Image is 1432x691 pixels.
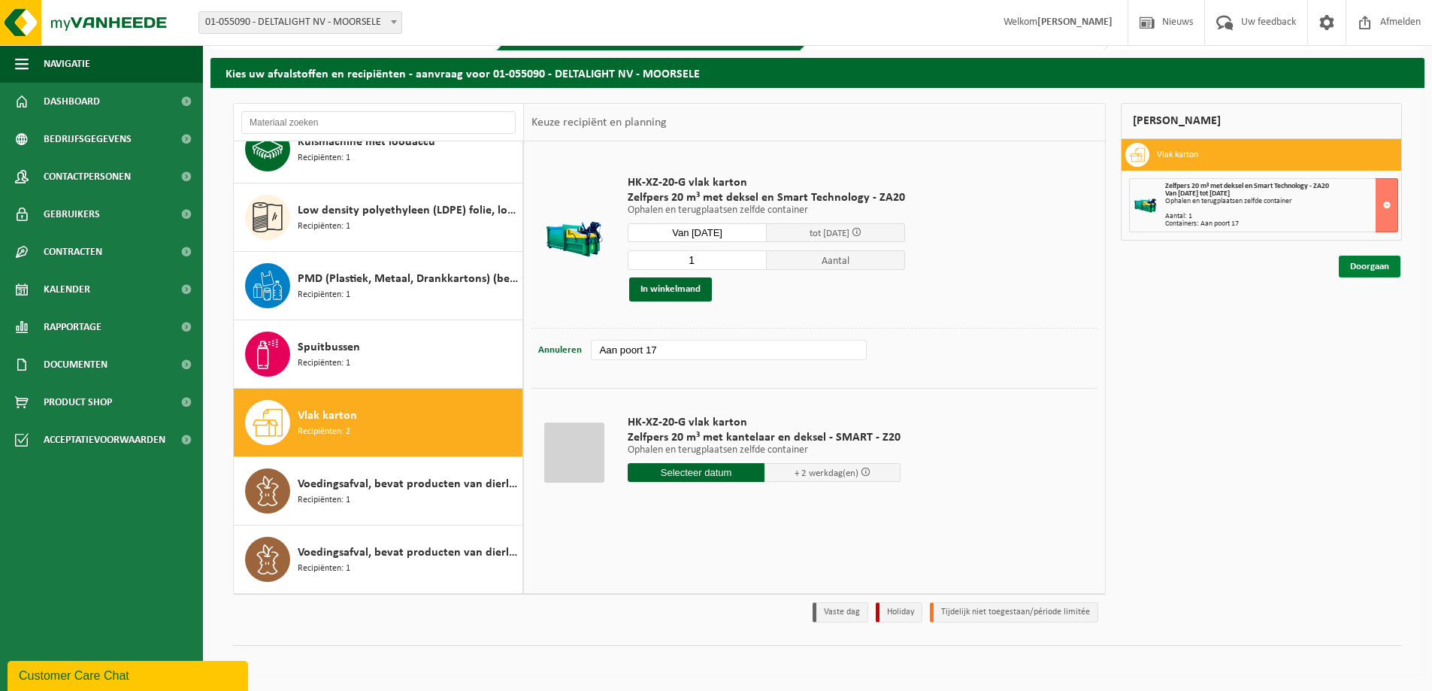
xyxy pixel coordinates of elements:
span: Contracten [44,233,102,271]
span: Low density polyethyleen (LDPE) folie, los, naturel [298,202,519,220]
button: Voedingsafval, bevat producten van dierlijke oorsprong, onverpakt, categorie 3 Recipiënten: 1 [234,526,523,593]
span: 01-055090 - DELTALIGHT NV - MOORSELE [199,12,401,33]
span: tot [DATE] [810,229,849,238]
span: Navigatie [44,45,90,83]
span: Vlak karton [298,407,357,425]
span: Recipiënten: 1 [298,151,350,165]
h3: Vlak karton [1157,143,1198,167]
span: Zelfpers 20 m³ met kantelaar en deksel - SMART - Z20 [628,430,901,445]
div: Ophalen en terugplaatsen zelfde container [1165,198,1397,205]
div: [PERSON_NAME] [1121,103,1402,139]
span: 01-055090 - DELTALIGHT NV - MOORSELE [198,11,402,34]
span: Recipiënten: 1 [298,493,350,508]
input: Selecteer datum [628,223,767,242]
button: Vlak karton Recipiënten: 2 [234,389,523,457]
strong: Van [DATE] tot [DATE] [1165,189,1230,198]
strong: [PERSON_NAME] [1037,17,1113,28]
button: In winkelmand [629,277,712,302]
span: Aantal [767,250,906,270]
span: Zelfpers 20 m³ met deksel en Smart Technology - ZA20 [1165,182,1329,190]
div: Containers: Aan poort 17 [1165,220,1397,228]
span: Kalender [44,271,90,308]
button: Spuitbussen Recipiënten: 1 [234,320,523,389]
span: + 2 werkdag(en) [795,468,858,478]
span: HK-XZ-20-G vlak karton [628,415,901,430]
span: Recipiënten: 1 [298,562,350,576]
li: Tijdelijk niet toegestaan/période limitée [930,602,1098,623]
button: Kuismachine met loodaccu Recipiënten: 1 [234,115,523,183]
span: Recipiënten: 1 [298,288,350,302]
button: Annuleren [537,340,583,361]
p: Ophalen en terugplaatsen zelfde container [628,445,901,456]
span: Contactpersonen [44,158,131,195]
span: Bedrijfsgegevens [44,120,132,158]
span: Annuleren [538,345,582,355]
input: Selecteer datum [628,463,764,482]
span: Recipiënten: 1 [298,220,350,234]
div: Aantal: 1 [1165,213,1397,220]
span: Gebruikers [44,195,100,233]
span: Product Shop [44,383,112,421]
span: HK-XZ-20-G vlak karton [628,175,905,190]
span: Dashboard [44,83,100,120]
button: Low density polyethyleen (LDPE) folie, los, naturel Recipiënten: 1 [234,183,523,252]
p: Ophalen en terugplaatsen zelfde container [628,205,905,216]
span: PMD (Plastiek, Metaal, Drankkartons) (bedrijven) [298,270,519,288]
span: Spuitbussen [298,338,360,356]
span: Zelfpers 20 m³ met deksel en Smart Technology - ZA20 [628,190,905,205]
span: Documenten [44,346,107,383]
span: Voedingsafval, bevat producten van dierlijke oorsprong, onverpakt, categorie 3 [298,544,519,562]
span: Voedingsafval, bevat producten van dierlijke oorsprong, gemengde verpakking (exclusief glas), cat... [298,475,519,493]
a: Doorgaan [1339,256,1400,277]
span: Kuismachine met loodaccu [298,133,435,151]
span: Recipiënten: 1 [298,356,350,371]
button: PMD (Plastiek, Metaal, Drankkartons) (bedrijven) Recipiënten: 1 [234,252,523,320]
li: Vaste dag [813,602,868,623]
span: Recipiënten: 2 [298,425,350,439]
button: Voedingsafval, bevat producten van dierlijke oorsprong, gemengde verpakking (exclusief glas), cat... [234,457,523,526]
span: Acceptatievoorwaarden [44,421,165,459]
input: bv. C10-005 [591,340,866,360]
iframe: chat widget [8,658,251,691]
h2: Kies uw afvalstoffen en recipiënten - aanvraag voor 01-055090 - DELTALIGHT NV - MOORSELE [210,58,1424,87]
input: Materiaal zoeken [241,111,516,134]
span: Rapportage [44,308,101,346]
li: Holiday [876,602,922,623]
div: Keuze recipiënt en planning [524,104,674,141]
